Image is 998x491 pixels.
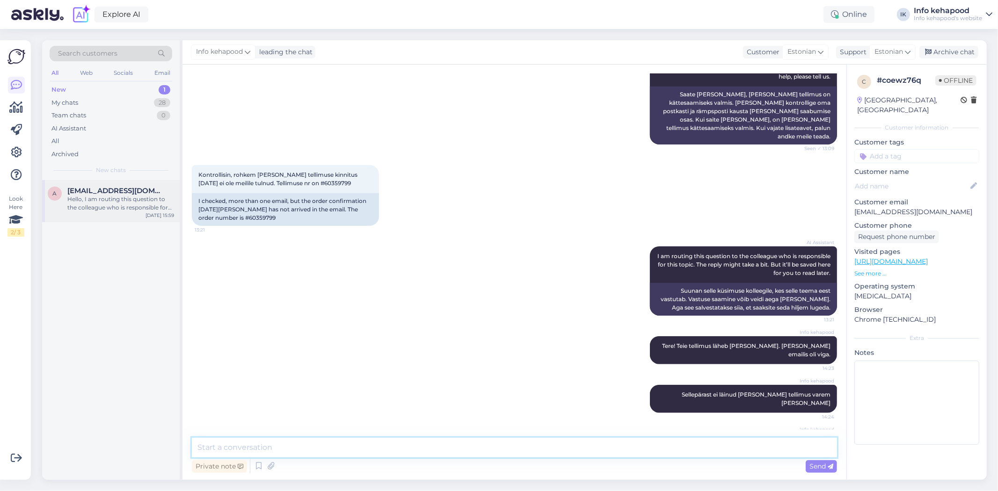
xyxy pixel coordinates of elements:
[874,47,903,57] span: Estonian
[51,85,66,94] div: New
[153,67,172,79] div: Email
[836,47,867,57] div: Support
[862,78,867,85] span: c
[854,231,939,243] div: Request phone number
[854,334,979,342] div: Extra
[854,315,979,325] p: Chrome [TECHNICAL_ID]
[799,377,834,384] span: Info kehapood
[854,149,979,163] input: Add a tag
[854,197,979,207] p: Customer email
[857,95,961,115] div: [GEOGRAPHIC_DATA], [GEOGRAPHIC_DATA]
[877,75,935,86] div: # coewz76q
[854,348,979,358] p: Notes
[799,145,834,152] span: Seen ✓ 13:09
[51,111,86,120] div: Team chats
[914,14,982,22] div: Info kehapood's website
[58,49,117,58] span: Search customers
[854,257,928,266] a: [URL][DOMAIN_NAME]
[854,291,979,301] p: [MEDICAL_DATA]
[799,426,834,433] span: Info kehapood
[146,212,174,219] div: [DATE] 15:59
[53,190,57,197] span: a
[255,47,313,57] div: leading the chat
[809,462,833,470] span: Send
[682,391,832,406] span: Sellepärast ei läinud [PERSON_NAME] tellimus varem [PERSON_NAME]
[7,228,24,237] div: 2 / 3
[799,365,834,372] span: 14:23
[198,171,359,187] span: Kontrollisin, rohkem [PERSON_NAME] tellimuse kinnitus [DATE] ei ole meilile tulnud. Tellimuse nr ...
[196,47,243,57] span: Info kehapood
[854,305,979,315] p: Browser
[51,124,86,133] div: AI Assistant
[854,282,979,291] p: Operating system
[650,283,837,316] div: Suunan selle küsimuse kolleegile, kes selle teema eest vastutab. Vastuse saamine võib veidi aega ...
[854,137,979,147] p: Customer tags
[195,226,230,233] span: 13:21
[662,342,832,358] span: Tere! Teie tellimus läheb [PERSON_NAME]. [PERSON_NAME] emailis oli viga.
[51,150,79,159] div: Archived
[854,167,979,177] p: Customer name
[650,87,837,144] div: Saate [PERSON_NAME], [PERSON_NAME] tellimus on kättesaamiseks valmis. [PERSON_NAME] kontrollige o...
[67,187,165,195] span: anastassia.shegurova@gmail.com
[112,67,135,79] div: Socials
[799,239,834,246] span: AI Assistant
[823,6,874,23] div: Online
[50,67,60,79] div: All
[78,67,95,79] div: Web
[919,46,978,58] div: Archive chat
[192,193,379,226] div: I checked, more than one email, but the order confirmation [DATE][PERSON_NAME] has not arrived in...
[855,181,969,191] input: Add name
[657,253,832,276] span: I am routing this question to the colleague who is responsible for this topic. The reply might ta...
[7,48,25,65] img: Askly Logo
[799,316,834,323] span: 13:21
[799,329,834,336] span: Info kehapood
[7,195,24,237] div: Look Here
[51,137,59,146] div: All
[897,8,910,21] div: IK
[51,98,78,108] div: My chats
[854,207,979,217] p: [EMAIL_ADDRESS][DOMAIN_NAME]
[854,221,979,231] p: Customer phone
[854,123,979,132] div: Customer information
[157,111,170,120] div: 0
[787,47,816,57] span: Estonian
[71,5,91,24] img: explore-ai
[799,413,834,420] span: 14:24
[154,98,170,108] div: 28
[854,247,979,257] p: Visited pages
[96,166,126,174] span: New chats
[67,195,174,212] div: Hello, I am routing this question to the colleague who is responsible for this topic. The reply m...
[192,460,247,473] div: Private note
[935,75,976,86] span: Offline
[914,7,992,22] a: Info kehapoodInfo kehapood's website
[914,7,982,14] div: Info kehapood
[159,85,170,94] div: 1
[95,7,148,22] a: Explore AI
[743,47,779,57] div: Customer
[854,269,979,278] p: See more ...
